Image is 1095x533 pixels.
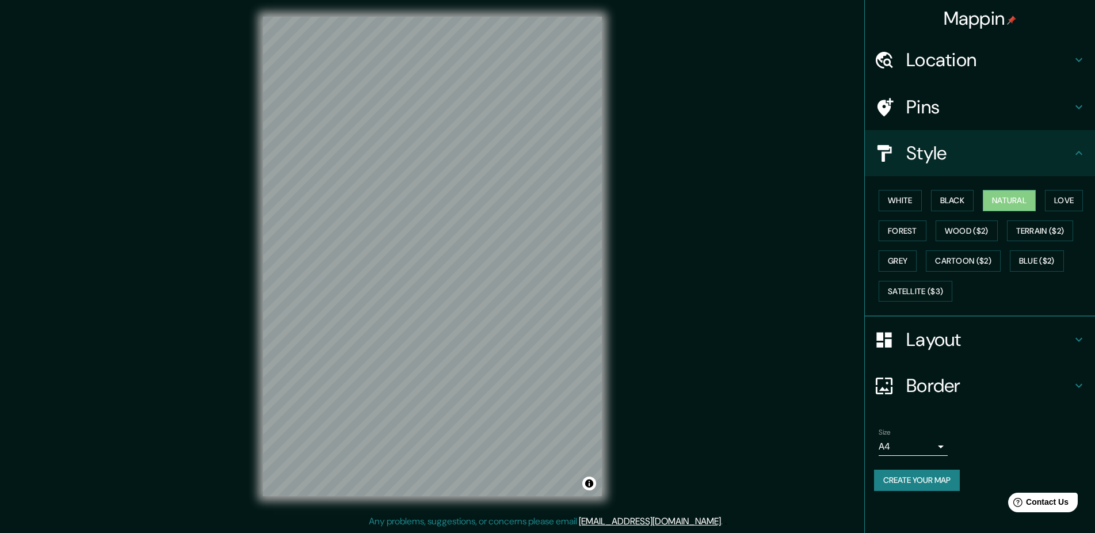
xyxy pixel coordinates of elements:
img: pin-icon.png [1007,16,1016,25]
button: Grey [879,250,917,272]
h4: Location [906,48,1072,71]
button: Blue ($2) [1010,250,1064,272]
h4: Mappin [944,7,1017,30]
h4: Border [906,374,1072,397]
button: Love [1045,190,1083,211]
div: . [723,515,724,528]
h4: Pins [906,96,1072,119]
button: Cartoon ($2) [926,250,1001,272]
button: Terrain ($2) [1007,220,1074,242]
div: Location [865,37,1095,83]
button: Toggle attribution [582,477,596,490]
button: White [879,190,922,211]
div: Border [865,363,1095,409]
div: Layout [865,317,1095,363]
iframe: Help widget launcher [993,488,1082,520]
h4: Layout [906,328,1072,351]
a: [EMAIL_ADDRESS][DOMAIN_NAME] [579,515,721,527]
button: Forest [879,220,926,242]
label: Size [879,428,891,437]
div: Pins [865,84,1095,130]
button: Wood ($2) [936,220,998,242]
canvas: Map [263,17,602,496]
button: Black [931,190,974,211]
button: Create your map [874,470,960,491]
h4: Style [906,142,1072,165]
div: A4 [879,437,948,456]
div: . [724,515,727,528]
div: Style [865,130,1095,176]
button: Natural [983,190,1036,211]
p: Any problems, suggestions, or concerns please email . [369,515,723,528]
button: Satellite ($3) [879,281,952,302]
